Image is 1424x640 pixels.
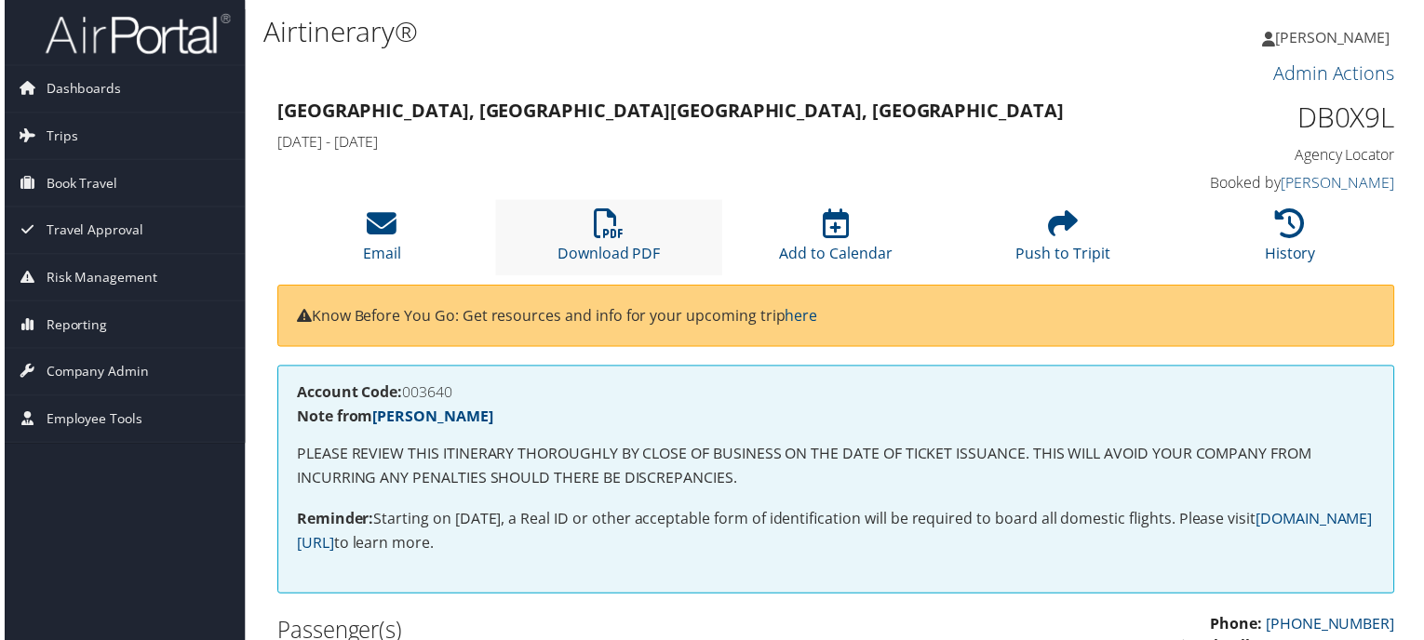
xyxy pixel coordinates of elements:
span: Book Travel [42,161,114,207]
h4: [DATE] - [DATE] [275,132,1111,153]
strong: Account Code: [294,384,400,405]
a: Push to Tripit [1018,220,1113,265]
strong: Phone: [1214,617,1266,637]
h4: Agency Locator [1139,145,1400,166]
h1: DB0X9L [1139,99,1400,138]
a: Add to Calendar [780,220,893,265]
a: Email [360,220,398,265]
span: Employee Tools [42,398,139,445]
a: Download PDF [557,220,660,265]
span: [PERSON_NAME] [1279,27,1394,47]
p: Starting on [DATE], a Real ID or other acceptable form of identification will be required to boar... [294,511,1379,558]
strong: Reminder: [294,512,371,532]
a: [PHONE_NUMBER] [1270,617,1399,637]
h4: Booked by [1139,173,1400,193]
p: Know Before You Go: Get resources and info for your upcoming trip [294,306,1379,330]
a: [PERSON_NAME] [1266,9,1413,65]
strong: [GEOGRAPHIC_DATA], [GEOGRAPHIC_DATA] [GEOGRAPHIC_DATA], [GEOGRAPHIC_DATA] [275,99,1066,124]
p: PLEASE REVIEW THIS ITINERARY THOROUGHLY BY CLOSE OF BUSINESS ON THE DATE OF TICKET ISSUANCE. THIS... [294,445,1379,492]
span: Reporting [42,303,103,350]
a: [PERSON_NAME] [1284,173,1399,193]
a: [PERSON_NAME] [370,408,491,429]
a: History [1269,220,1320,265]
a: [DOMAIN_NAME][URL] [294,512,1377,556]
span: Risk Management [42,256,154,302]
span: Dashboards [42,66,117,113]
span: Company Admin [42,351,145,397]
strong: Note from [294,408,491,429]
h1: Airtinerary® [261,12,1028,51]
h4: 003640 [294,387,1379,402]
img: airportal-logo.png [41,12,227,56]
a: Admin Actions [1277,61,1399,87]
span: Trips [42,113,74,160]
span: Travel Approval [42,208,140,255]
a: here [786,307,818,327]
